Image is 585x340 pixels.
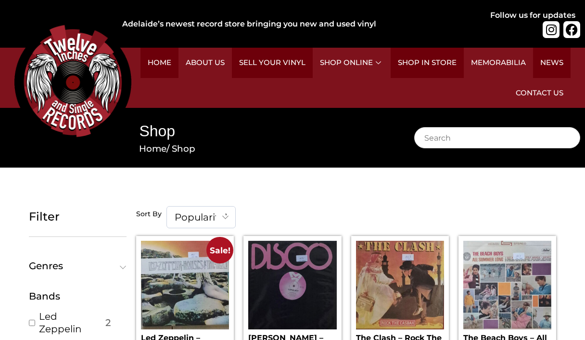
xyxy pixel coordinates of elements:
[139,143,166,154] a: Home
[29,261,127,271] button: Genres
[178,48,232,78] a: About Us
[140,48,178,78] a: Home
[248,241,336,329] img: Ralph White – Fancy Dan / Who Put The Bite On You
[29,261,122,271] span: Genres
[313,48,391,78] a: Shop Online
[356,241,444,329] img: The Clash – Rock The Casbah LP
[136,210,162,219] h5: Sort By
[509,78,571,108] a: Contact Us
[232,48,313,78] a: Sell Your Vinyl
[206,237,233,263] span: Sale!
[105,316,111,329] span: 2
[391,48,464,78] a: Shop in Store
[29,210,127,224] h5: Filter
[122,18,447,30] div: Adelaide’s newest record store bringing you new and used vinyl
[414,127,580,148] input: Search
[141,241,229,329] img: Led Zeppelin – Houses Of The Holy LP
[464,48,533,78] a: Memorabilia
[533,48,571,78] a: News
[490,10,575,21] div: Follow us for updates
[139,142,389,156] nav: Breadcrumb
[139,120,389,142] h1: Shop
[29,289,127,303] div: Bands
[463,241,551,329] img: The Beach Boys – All Summer Long / Surfer Girl LP
[166,206,236,228] span: Popularity
[167,207,235,228] span: Popularity
[39,310,102,335] a: Led Zeppelin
